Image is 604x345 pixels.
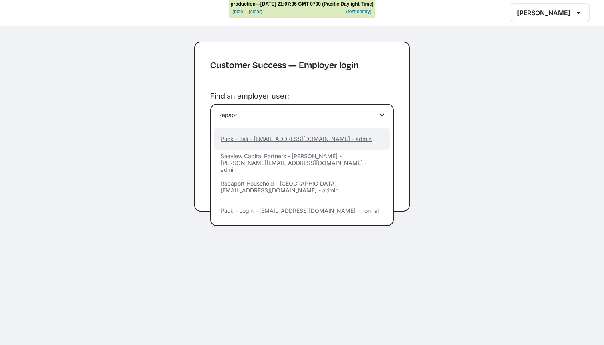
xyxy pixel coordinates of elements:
div: Puck - Tali - [EMAIL_ADDRESS][DOMAIN_NAME] - admin [214,135,378,142]
button: (test sentry) [344,7,373,17]
button: (clear) [247,7,264,17]
div: production — [DATE] 21:07:36 GMT-0700 (Pacific Daylight Time) [230,2,374,7]
div: [PERSON_NAME] [517,9,570,17]
div: Puck - Login - [EMAIL_ADDRESS][DOMAIN_NAME] - normal [214,207,385,214]
label: Find an employer user: [210,92,289,100]
div: Seaview Capital Partners - [PERSON_NAME] - [PERSON_NAME][EMAIL_ADDRESS][DOMAIN_NAME] - admin [214,153,390,173]
div: Customer Success — Employer login [210,57,359,73]
div: Rapaport Household - [GEOGRAPHIC_DATA] - [EMAIL_ADDRESS][DOMAIN_NAME] - admin [214,180,390,194]
button: (hide) [230,7,247,17]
